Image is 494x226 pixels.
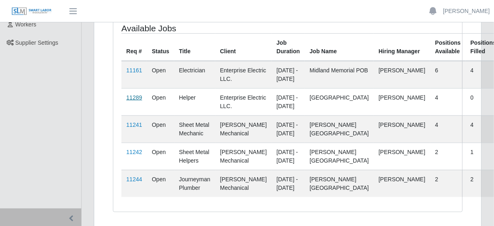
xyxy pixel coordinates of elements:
[147,170,174,197] td: Open
[215,33,272,61] th: Client
[121,33,147,61] th: Req #
[215,170,272,197] td: [PERSON_NAME] Mechanical
[430,88,466,115] td: 4
[147,33,174,61] th: Status
[215,143,272,170] td: [PERSON_NAME] Mechanical
[272,88,305,115] td: [DATE] - [DATE]
[174,61,215,89] td: Electrician
[215,115,272,143] td: [PERSON_NAME] Mechanical
[305,170,374,197] td: [PERSON_NAME][GEOGRAPHIC_DATA]
[305,115,374,143] td: [PERSON_NAME][GEOGRAPHIC_DATA]
[272,170,305,197] td: [DATE] - [DATE]
[374,143,430,170] td: [PERSON_NAME]
[215,61,272,89] td: Enterprise Electric LLC.
[147,143,174,170] td: Open
[374,61,430,89] td: [PERSON_NAME]
[174,88,215,115] td: Helper
[174,33,215,61] th: Title
[126,67,142,74] a: 11161
[305,61,374,89] td: Midland Memorial POB
[305,33,374,61] th: Job Name
[305,143,374,170] td: [PERSON_NAME][GEOGRAPHIC_DATA]
[430,115,466,143] td: 4
[174,170,215,197] td: Journeyman Plumber
[15,21,37,28] span: Workers
[272,115,305,143] td: [DATE] - [DATE]
[126,149,142,155] a: 11242
[121,23,253,33] h4: Available Jobs
[272,61,305,89] td: [DATE] - [DATE]
[126,122,142,128] a: 11241
[374,88,430,115] td: [PERSON_NAME]
[147,88,174,115] td: Open
[430,143,466,170] td: 2
[15,39,58,46] span: Supplier Settings
[272,33,305,61] th: Job Duration
[430,61,466,89] td: 6
[374,170,430,197] td: [PERSON_NAME]
[215,88,272,115] td: Enterprise Electric LLC.
[374,33,430,61] th: Hiring Manager
[11,7,52,16] img: SLM Logo
[272,143,305,170] td: [DATE] - [DATE]
[430,170,466,197] td: 2
[147,115,174,143] td: Open
[443,7,490,15] a: [PERSON_NAME]
[174,115,215,143] td: Sheet Metal Mechanic
[126,176,142,183] a: 11244
[430,33,466,61] th: Positions Available
[126,94,142,101] a: 11289
[147,61,174,89] td: Open
[374,115,430,143] td: [PERSON_NAME]
[174,143,215,170] td: Sheet Metal Helpers
[305,88,374,115] td: [GEOGRAPHIC_DATA]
